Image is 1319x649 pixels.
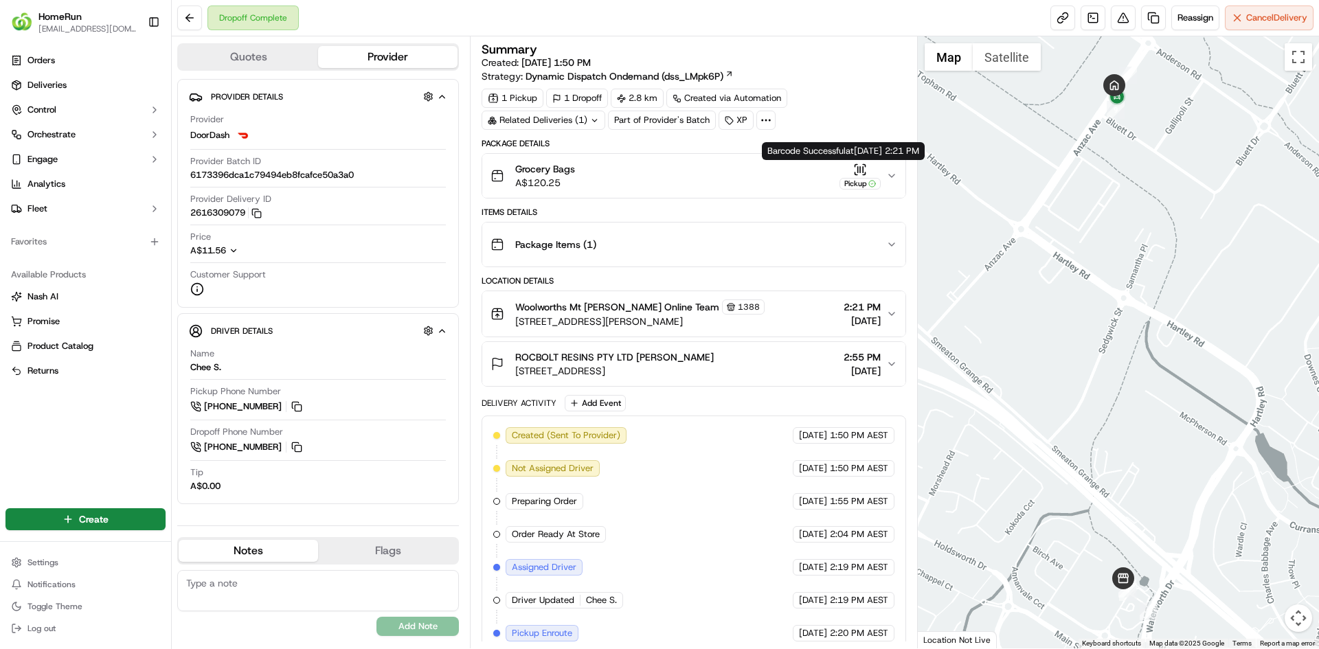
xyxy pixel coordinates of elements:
span: Product Catalog [27,340,93,352]
a: Dynamic Dispatch Ondemand (dss_LMpk6P) [526,69,734,83]
span: Analytics [27,178,65,190]
div: 3 [1140,602,1158,620]
button: Package Items (1) [482,223,905,266]
a: Analytics [5,173,166,195]
div: 1 [1119,583,1137,601]
button: Fleet [5,198,166,220]
span: 1:50 PM AEST [830,462,888,475]
div: Related Deliveries (1) [482,111,605,130]
div: Pickup [839,178,881,190]
button: Notes [179,540,318,562]
span: 2:55 PM [844,350,881,364]
span: 2:19 PM AEST [830,594,888,606]
button: Product Catalog [5,335,166,357]
span: Reassign [1177,12,1213,24]
p: Welcome 👋 [14,55,250,77]
button: Notifications [5,575,166,594]
button: Promise [5,310,166,332]
div: 9 [1107,101,1125,119]
a: 💻API Documentation [111,194,226,218]
span: [DATE] [844,314,881,328]
span: Nash AI [27,291,58,303]
span: [DATE] [799,627,827,639]
span: [DATE] [799,495,827,508]
button: Add Event [565,395,626,411]
button: Reassign [1171,5,1219,30]
span: [STREET_ADDRESS] [515,364,714,378]
span: Created: [482,56,591,69]
a: Report a map error [1260,639,1315,647]
span: Map data ©2025 Google [1149,639,1224,647]
span: Orders [27,54,55,67]
span: Pylon [137,233,166,243]
span: Fleet [27,203,47,215]
div: Package Details [482,138,905,149]
span: Control [27,104,56,116]
button: Provider [318,46,458,68]
span: Not Assigned Driver [512,462,594,475]
div: Start new chat [47,131,225,145]
div: Chee S. [190,361,221,374]
img: HomeRun [11,11,33,33]
img: Google [921,630,967,648]
span: 2:21 PM [844,300,881,314]
div: 📗 [14,201,25,212]
a: [PHONE_NUMBER] [190,399,304,414]
button: Settings [5,553,166,572]
a: Created via Automation [666,89,787,108]
button: HomeRun [38,10,82,23]
div: We're available if you need us! [47,145,174,156]
button: Toggle fullscreen view [1285,43,1312,71]
a: Orders [5,49,166,71]
div: 1 Dropoff [546,89,608,108]
button: Nash AI [5,286,166,308]
span: A$120.25 [515,176,575,190]
a: 📗Knowledge Base [8,194,111,218]
span: Orchestrate [27,128,76,141]
span: [DATE] [799,528,827,540]
span: 1:50 PM AEST [830,429,888,442]
button: Toggle Theme [5,597,166,616]
a: Returns [11,365,160,377]
a: Nash AI [11,291,160,303]
span: Settings [27,557,58,568]
span: at [DATE] 2:21 PM [846,145,919,157]
span: Pickup Enroute [512,627,572,639]
button: Control [5,99,166,121]
button: Woolworths Mt [PERSON_NAME] Online Team1388[STREET_ADDRESS][PERSON_NAME]2:21 PM[DATE] [482,291,905,337]
div: Favorites [5,231,166,253]
button: Driver Details [189,319,447,342]
button: 2616309079 [190,207,262,219]
span: Tip [190,466,203,479]
span: Provider Batch ID [190,155,261,168]
span: Pickup Phone Number [190,385,281,398]
a: [PHONE_NUMBER] [190,440,304,455]
span: Grocery Bags [515,162,575,176]
img: Nash [14,14,41,41]
span: Engage [27,153,58,166]
a: Product Catalog [11,340,160,352]
span: Driver Updated [512,594,574,606]
span: 2:19 PM AEST [830,561,888,573]
span: 6173396dca1c79494eb8fcafce50a3a0 [190,169,354,181]
div: Location Details [482,275,905,286]
div: Delivery Activity [482,398,556,409]
div: Barcode Successful [762,142,925,160]
span: Assigned Driver [512,561,576,573]
button: Show street map [925,43,973,71]
div: 2 [1118,580,1136,597]
span: Package Items ( 1 ) [515,238,596,251]
span: [STREET_ADDRESS][PERSON_NAME] [515,315,765,328]
span: Customer Support [190,269,266,281]
button: Grocery BagsA$120.25Pickup [482,154,905,198]
div: Location Not Live [918,631,997,648]
span: API Documentation [130,199,221,213]
span: Notifications [27,579,76,590]
button: A$11.56 [190,244,311,257]
button: Pickup [839,163,881,190]
span: 1388 [738,301,760,312]
button: CancelDelivery [1225,5,1314,30]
